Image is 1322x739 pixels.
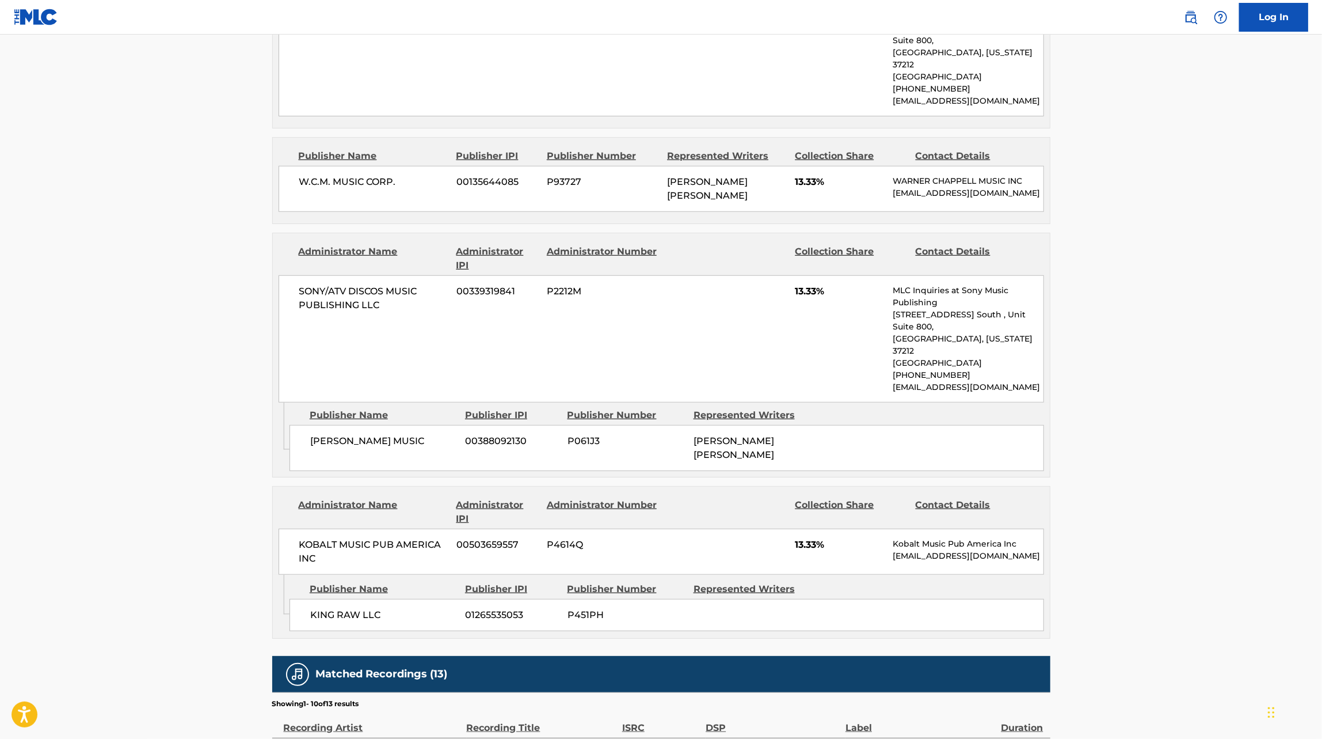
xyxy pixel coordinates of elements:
h5: Matched Recordings (13) [316,668,448,681]
div: Publisher Number [547,149,658,163]
p: [GEOGRAPHIC_DATA], [US_STATE] 37212 [893,333,1043,357]
span: P4614Q [547,538,658,552]
p: [STREET_ADDRESS] South , Unit Suite 800, [893,309,1043,333]
iframe: Chat Widget [1264,684,1322,739]
span: 13.33% [795,285,884,298]
p: [PHONE_NUMBER] [893,369,1043,381]
div: Administrator Number [547,498,658,526]
p: MLC Inquiries at Sony Music Publishing [893,285,1043,309]
p: [EMAIL_ADDRESS][DOMAIN_NAME] [893,95,1043,107]
a: Log In [1239,3,1308,32]
div: Help [1209,6,1232,29]
div: Represented Writers [694,408,811,422]
span: P451PH [567,608,685,622]
span: 00388092130 [466,434,559,448]
p: [GEOGRAPHIC_DATA], [US_STATE] 37212 [893,47,1043,71]
p: WARNER CHAPPELL MUSIC INC [893,175,1043,187]
img: help [1214,10,1228,24]
div: Collection Share [795,149,906,163]
div: Duration [1001,709,1044,735]
div: Publisher IPI [465,408,559,422]
div: Publisher Name [310,408,456,422]
span: KOBALT MUSIC PUB AMERICA INC [299,538,448,566]
div: Recording Artist [284,709,461,735]
span: 13.33% [795,175,884,189]
img: search [1184,10,1198,24]
p: [PHONE_NUMBER] [893,83,1043,95]
div: Contact Details [916,149,1027,163]
div: Represented Writers [667,149,786,163]
span: W.C.M. MUSIC CORP. [299,175,448,189]
p: Showing 1 - 10 of 13 results [272,699,359,709]
span: [PERSON_NAME] MUSIC [310,434,457,448]
div: Collection Share [795,245,906,272]
div: Publisher Number [567,408,685,422]
div: Administrator Name [299,498,448,526]
p: [EMAIL_ADDRESS][DOMAIN_NAME] [893,187,1043,199]
div: Administrator IPI [456,498,538,526]
div: Arrastrar [1268,695,1275,730]
div: Label [845,709,995,735]
span: KING RAW LLC [310,608,457,622]
div: Publisher Number [567,582,685,596]
div: Administrator Number [547,245,658,272]
div: Publisher IPI [456,149,538,163]
p: [STREET_ADDRESS] South , Unit Suite 800, [893,22,1043,47]
img: MLC Logo [14,9,58,25]
div: Widget de chat [1264,684,1322,739]
div: Contact Details [916,245,1027,272]
div: Contact Details [916,498,1027,526]
span: [PERSON_NAME] [PERSON_NAME] [667,176,748,201]
div: Represented Writers [694,582,811,596]
span: SONY/ATV DISCOS MUSIC PUBLISHING LLC [299,285,448,312]
span: P2212M [547,285,658,298]
span: P061J3 [567,434,685,448]
div: Administrator IPI [456,245,538,272]
div: DSP [706,709,840,735]
div: Publisher IPI [465,582,559,596]
div: Publisher Name [310,582,456,596]
div: Collection Share [795,498,906,526]
p: [GEOGRAPHIC_DATA] [893,71,1043,83]
p: [GEOGRAPHIC_DATA] [893,357,1043,369]
img: Matched Recordings [291,668,304,681]
p: [EMAIL_ADDRESS][DOMAIN_NAME] [893,381,1043,393]
p: Kobalt Music Pub America Inc [893,538,1043,550]
span: 01265535053 [466,608,559,622]
span: P93727 [547,175,658,189]
span: 00503659557 [456,538,538,552]
span: [PERSON_NAME] [PERSON_NAME] [694,435,774,460]
div: Recording Title [467,709,616,735]
a: Public Search [1179,6,1202,29]
p: [EMAIL_ADDRESS][DOMAIN_NAME] [893,550,1043,562]
div: Publisher Name [299,149,448,163]
span: 00339319841 [456,285,538,298]
div: ISRC [622,709,700,735]
span: 00135644085 [456,175,538,189]
span: 13.33% [795,538,884,552]
div: Administrator Name [299,245,448,272]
